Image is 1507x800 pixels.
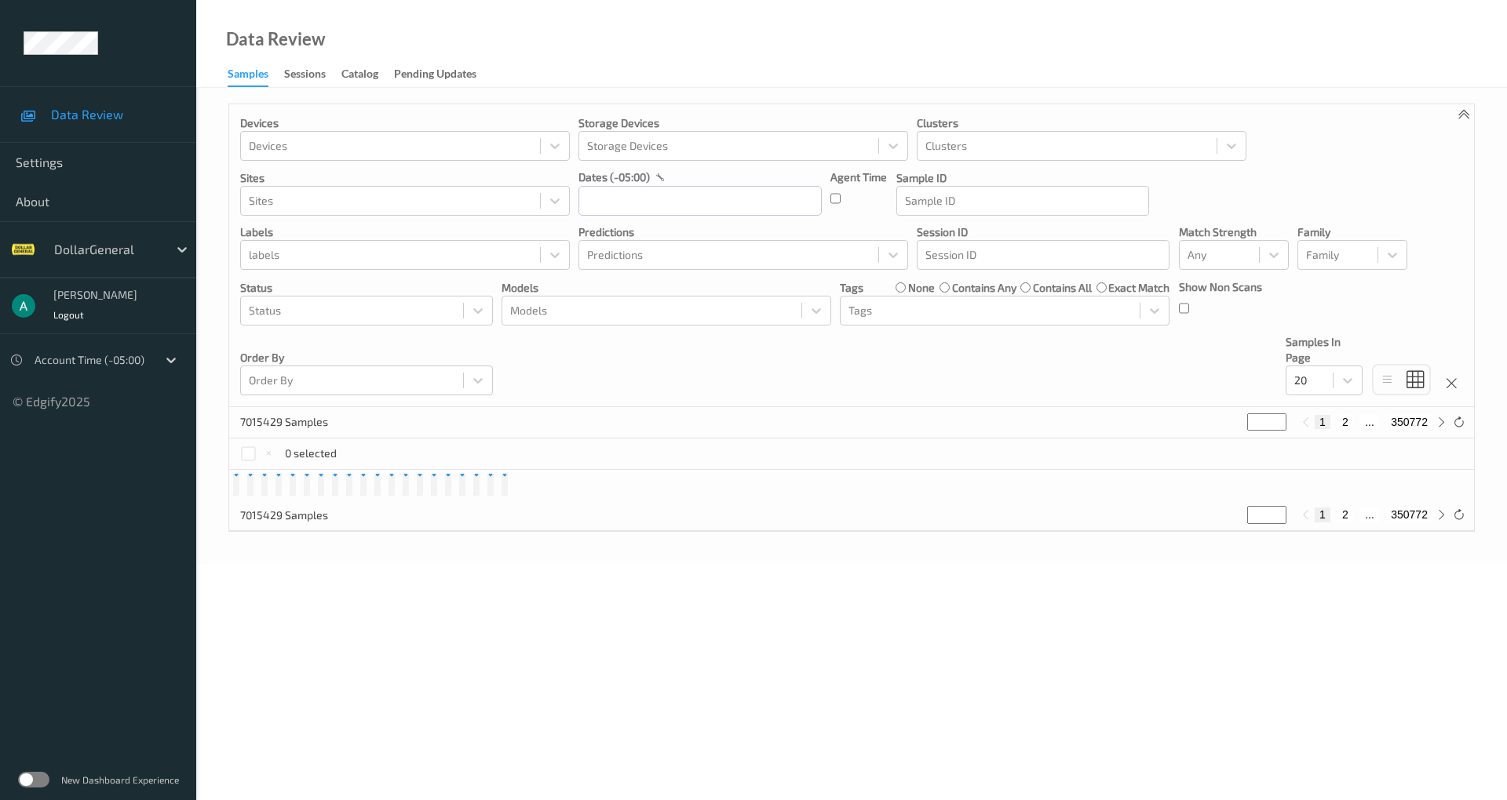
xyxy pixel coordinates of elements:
[240,414,358,430] p: 7015429 Samples
[578,224,908,240] p: Predictions
[578,115,908,131] p: Storage Devices
[240,115,570,131] p: Devices
[1108,280,1169,296] label: exact match
[578,169,650,185] p: dates (-05:00)
[1315,507,1330,522] button: 1
[1337,507,1353,522] button: 2
[341,64,394,85] a: Catalog
[1360,415,1379,429] button: ...
[240,224,570,240] p: labels
[917,115,1246,131] p: Clusters
[341,66,378,85] div: Catalog
[1179,279,1262,295] p: Show Non Scans
[240,170,570,186] p: Sites
[1360,507,1379,522] button: ...
[1297,224,1407,240] p: Family
[226,31,325,47] div: Data Review
[240,280,493,296] p: Status
[1386,507,1432,522] button: 350772
[952,280,1016,296] label: contains any
[228,66,268,87] div: Samples
[1179,224,1289,240] p: Match Strength
[502,280,831,296] p: Models
[917,224,1169,240] p: Session ID
[1315,415,1330,429] button: 1
[228,64,284,87] a: Samples
[394,64,492,85] a: Pending Updates
[1033,280,1092,296] label: contains all
[1337,415,1353,429] button: 2
[840,280,863,296] p: Tags
[284,64,341,85] a: Sessions
[1386,415,1432,429] button: 350772
[394,66,476,85] div: Pending Updates
[830,169,887,185] p: Agent Time
[908,280,935,296] label: none
[896,170,1149,186] p: Sample ID
[240,350,493,365] p: Order By
[1286,334,1363,365] p: Samples In Page
[284,66,326,85] div: Sessions
[285,445,337,461] p: 0 selected
[240,507,358,523] p: 7015429 Samples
